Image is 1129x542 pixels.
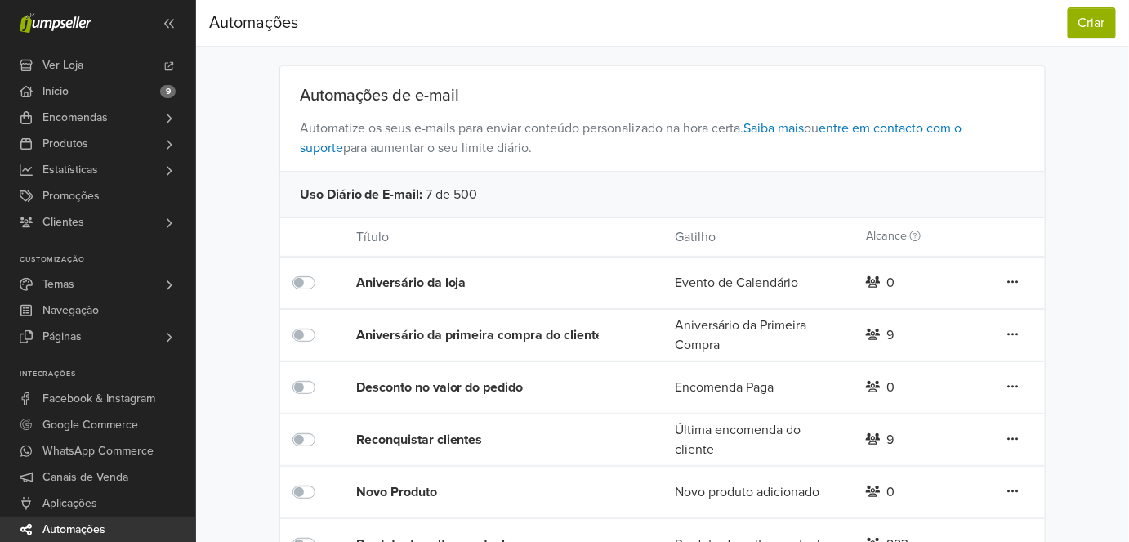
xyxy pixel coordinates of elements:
button: Criar [1068,7,1116,38]
span: Uso Diário de E-mail : [300,185,423,204]
span: Canais de Venda [42,464,128,490]
span: Aplicações [42,490,97,517]
p: Customização [20,255,195,265]
span: Google Commerce [42,412,138,438]
span: Temas [42,271,74,298]
span: Produtos [42,131,88,157]
div: Automações [209,7,298,39]
div: Título [344,227,663,247]
div: Aniversário da loja [356,273,611,293]
label: Alcance [866,227,921,245]
div: Aniversário da Primeira Compra [663,316,854,355]
div: 0 [887,378,895,397]
div: Automações de e-mail [280,86,1046,105]
a: Saiba mais [744,120,805,137]
div: Encomenda Paga [663,378,854,397]
div: Última encomenda do cliente [663,420,854,459]
span: 9 [160,85,176,98]
div: 9 [887,430,895,450]
span: Navegação [42,298,99,324]
span: WhatsApp Commerce [42,438,154,464]
span: Promoções [42,183,100,209]
div: Desconto no valor do pedido [356,378,611,397]
div: 0 [887,273,895,293]
div: Gatilho [663,227,854,247]
div: Novo produto adicionado [663,482,854,502]
div: 7 de 500 [280,171,1046,217]
div: Reconquistar clientes [356,430,611,450]
p: Integrações [20,370,195,379]
span: Automatize os seus e-mails para enviar conteúdo personalizado na hora certa. ou para aumentar o s... [280,105,1046,171]
div: Evento de Calendário [663,273,854,293]
span: Encomendas [42,105,108,131]
div: 0 [887,482,895,502]
span: Facebook & Instagram [42,386,155,412]
span: Estatísticas [42,157,98,183]
span: Ver Loja [42,52,83,78]
div: Novo Produto [356,482,611,502]
span: Páginas [42,324,82,350]
span: Início [42,78,69,105]
div: 9 [887,325,895,345]
div: Aniversário da primeira compra do cliente [356,325,611,345]
span: Clientes [42,209,84,235]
